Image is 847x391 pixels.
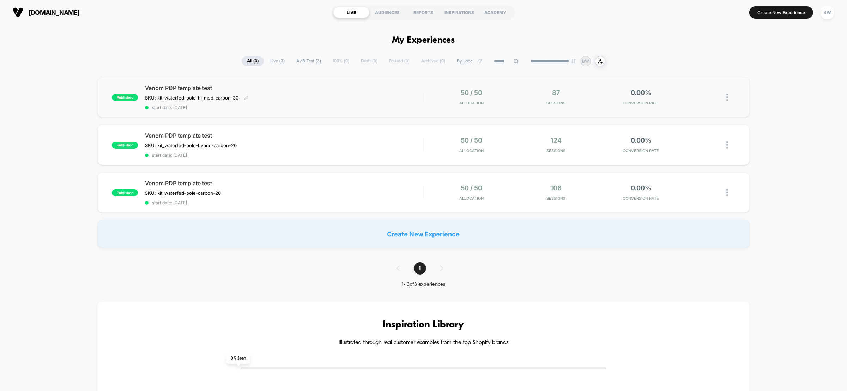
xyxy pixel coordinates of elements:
button: BW [818,5,836,20]
div: AUDIENCES [369,7,405,18]
div: 1 - 3 of 3 experiences [389,282,458,288]
span: published [112,189,138,196]
span: Live ( 3 ) [265,56,290,66]
span: 0.00% [631,137,651,144]
span: [DOMAIN_NAME] [29,9,80,16]
span: 0 % Seen [226,353,250,364]
span: 0.00% [631,89,651,96]
span: Venom PDP template test [145,180,423,187]
span: start date: [DATE] [145,200,423,205]
img: end [571,59,576,63]
span: A/B Test ( 3 ) [291,56,326,66]
span: start date: [DATE] [145,152,423,158]
img: close [726,189,728,196]
img: close [726,141,728,149]
span: SKU: kit_waterfed-pole-hi-mod-carbon-30 [145,95,238,101]
span: CONVERSION RATE [600,148,682,153]
h1: My Experiences [392,35,455,46]
span: 50 / 50 [461,184,482,192]
span: Venom PDP template test [145,84,423,91]
img: close [726,94,728,101]
span: 50 / 50 [461,137,482,144]
div: LIVE [333,7,369,18]
h3: Inspiration Library [119,319,728,331]
div: Create New Experience [97,220,750,248]
span: All ( 3 ) [242,56,264,66]
img: Visually logo [13,7,23,18]
button: Create New Experience [749,6,813,19]
span: Allocation [459,101,484,106]
span: Venom PDP template test [145,132,423,139]
span: 87 [552,89,560,96]
span: Sessions [515,196,597,201]
div: INSPIRATIONS [441,7,477,18]
button: [DOMAIN_NAME] [11,7,82,18]
div: BW [821,6,834,19]
span: 106 [551,184,562,192]
div: ACADEMY [477,7,513,18]
span: published [112,142,138,149]
span: SKU: kit_waterfed-pole-hybrid-carbon-20 [145,143,237,148]
span: 1 [414,262,426,275]
span: Allocation [459,148,484,153]
span: By Label [457,59,474,64]
h4: Illustrated through real customer examples from the top Shopify brands [119,339,728,346]
span: published [112,94,138,101]
span: 50 / 50 [461,89,482,96]
span: Sessions [515,101,597,106]
span: 0.00% [631,184,651,192]
span: Allocation [459,196,484,201]
span: Sessions [515,148,597,153]
span: CONVERSION RATE [600,101,682,106]
span: SKU: kit_waterfed-pole-carbon-20 [145,190,221,196]
span: start date: [DATE] [145,105,423,110]
p: BW [582,59,589,64]
div: REPORTS [405,7,441,18]
span: 124 [551,137,562,144]
span: CONVERSION RATE [600,196,682,201]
